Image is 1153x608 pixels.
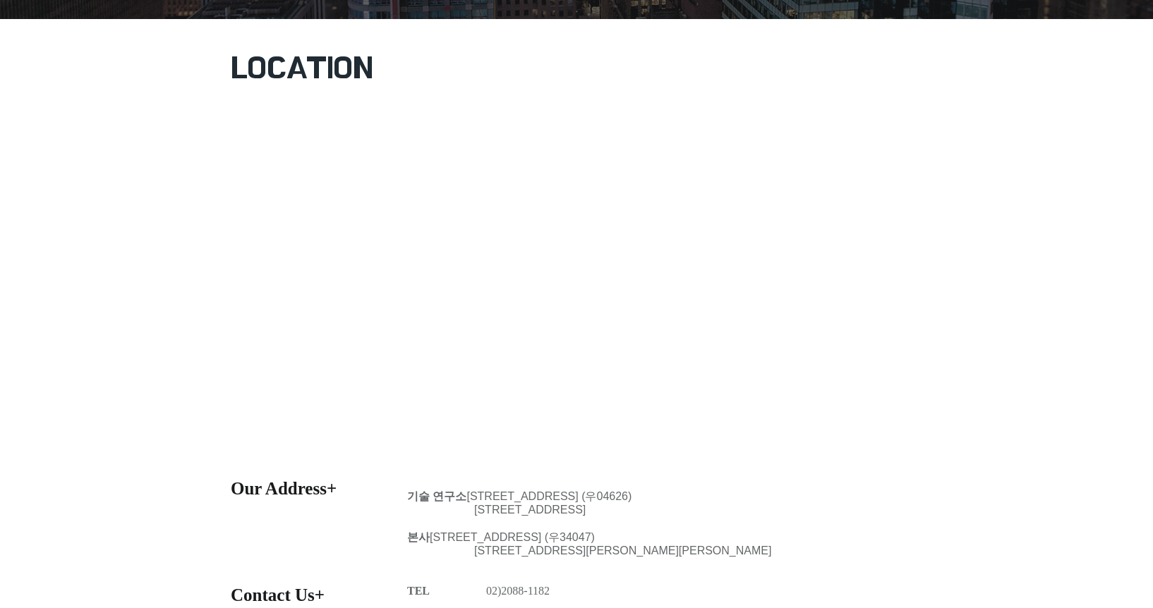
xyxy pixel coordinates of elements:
[231,119,922,490] iframe: Embedded Content
[231,52,373,83] span: LOCATION
[231,479,337,498] span: Our Address+
[231,585,325,604] span: Contact Us+
[407,490,466,502] span: 기술 연구소
[407,531,430,543] span: 본사
[407,531,595,543] span: [STREET_ADDRESS] (우34047)
[991,547,1153,608] iframe: Wix Chat
[407,585,430,597] span: TEL
[407,490,632,502] span: [STREET_ADDRESS] (우04626)
[474,545,771,557] span: [STREET_ADDRESS][PERSON_NAME][PERSON_NAME]
[486,585,550,597] span: 02)2088-1182
[474,504,586,516] span: [STREET_ADDRESS]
